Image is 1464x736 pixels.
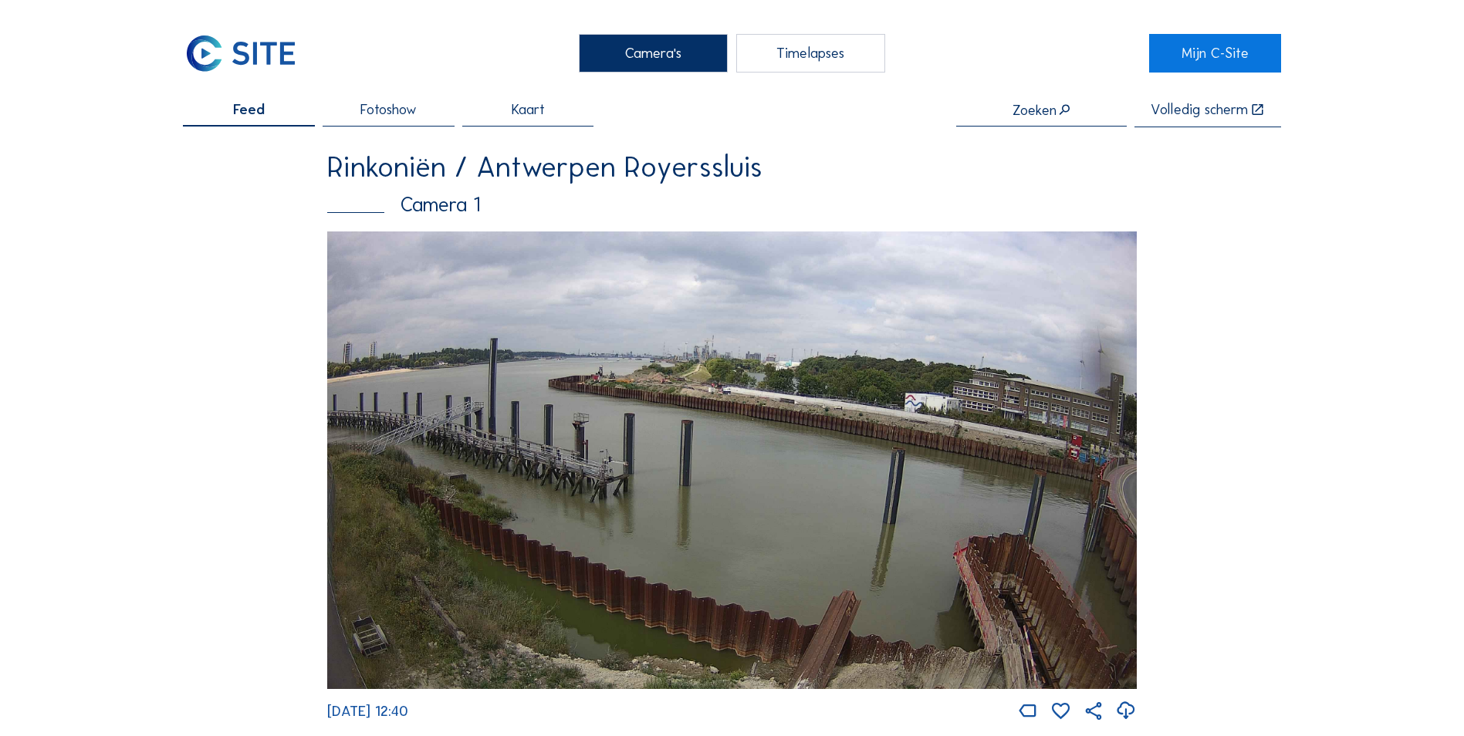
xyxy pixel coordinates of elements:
[579,34,728,73] div: Camera's
[512,103,545,117] span: Kaart
[327,702,408,720] span: [DATE] 12:40
[1149,34,1281,73] a: Mijn C-Site
[183,34,298,73] img: C-SITE Logo
[327,153,1137,181] div: Rinkoniën / Antwerpen Royerssluis
[736,34,885,73] div: Timelapses
[183,34,315,73] a: C-SITE Logo
[233,103,265,117] span: Feed
[327,231,1137,689] img: Image
[1151,103,1248,118] div: Volledig scherm
[327,194,1137,214] div: Camera 1
[360,103,417,117] span: Fotoshow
